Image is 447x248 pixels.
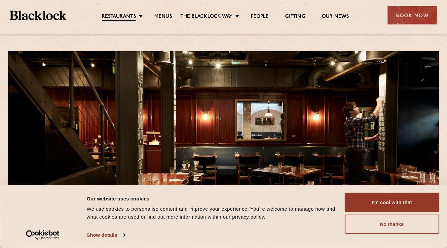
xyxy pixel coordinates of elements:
div: Book Now [388,6,437,24]
button: No thanks [345,215,439,234]
a: Restaurants [102,14,136,21]
a: Usercentrics Cookiebot - opens in a new window [14,230,72,240]
a: Menus [154,14,172,20]
a: People [251,14,269,20]
button: I'm cool with that [345,193,439,212]
a: The Blacklock Way [180,14,233,20]
a: Show details [87,230,125,240]
img: BL_Textured_Logo-footer-cropped.svg [10,11,66,20]
div: We use cookies to personalise content and improve your experience. You're welcome to manage how a... [87,205,337,221]
a: Gifting [285,14,305,20]
a: Our News [322,14,349,20]
div: Our website uses cookies [87,195,337,202]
